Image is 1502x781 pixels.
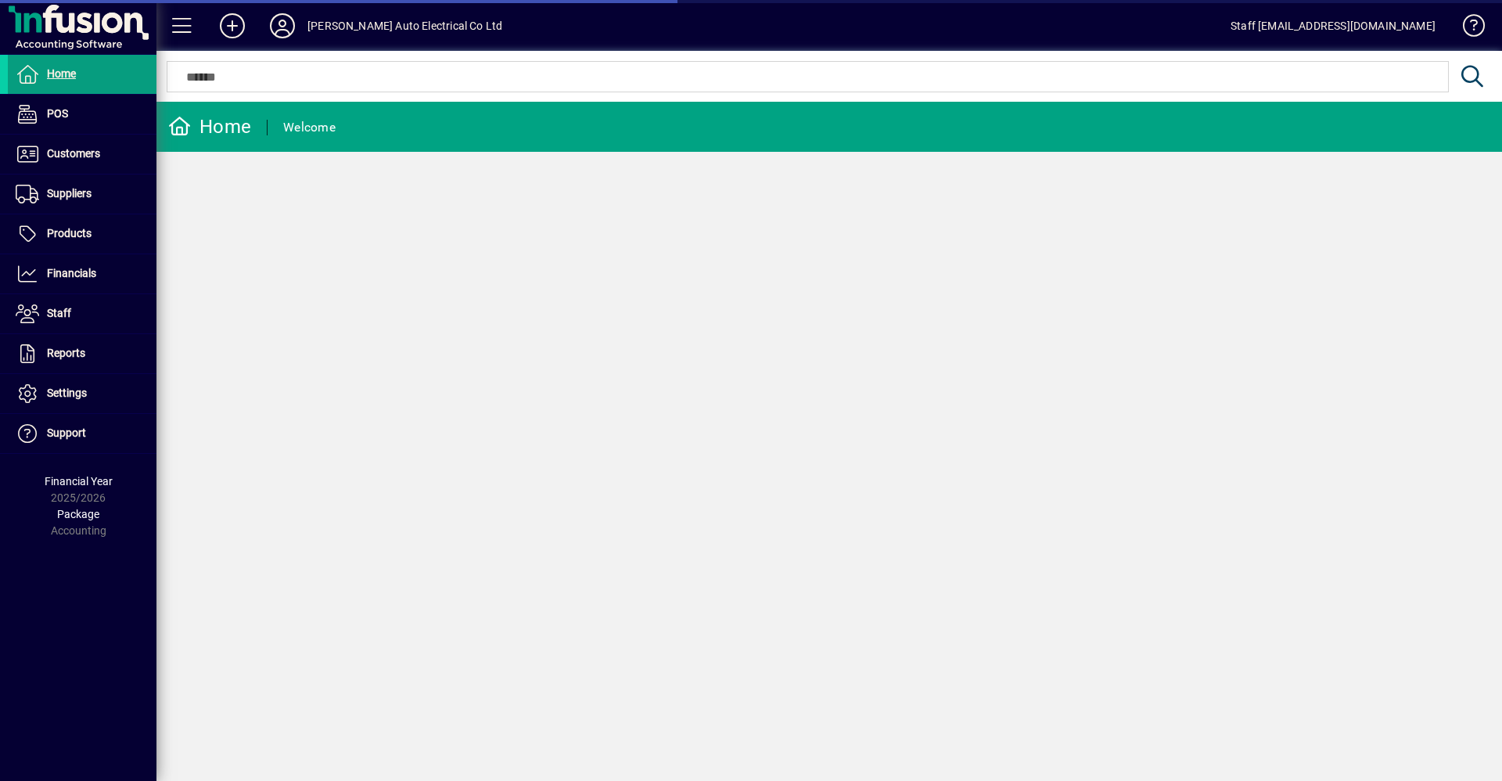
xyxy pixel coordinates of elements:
[47,147,100,160] span: Customers
[8,135,156,174] a: Customers
[8,95,156,134] a: POS
[47,107,68,120] span: POS
[283,115,336,140] div: Welcome
[8,214,156,254] a: Products
[8,334,156,373] a: Reports
[257,12,307,40] button: Profile
[8,254,156,293] a: Financials
[207,12,257,40] button: Add
[47,227,92,239] span: Products
[47,267,96,279] span: Financials
[168,114,251,139] div: Home
[8,374,156,413] a: Settings
[57,508,99,520] span: Package
[1231,13,1436,38] div: Staff [EMAIL_ADDRESS][DOMAIN_NAME]
[8,294,156,333] a: Staff
[8,414,156,453] a: Support
[45,475,113,488] span: Financial Year
[1451,3,1482,54] a: Knowledge Base
[47,347,85,359] span: Reports
[47,187,92,200] span: Suppliers
[307,13,502,38] div: [PERSON_NAME] Auto Electrical Co Ltd
[47,387,87,399] span: Settings
[47,307,71,319] span: Staff
[47,67,76,80] span: Home
[8,175,156,214] a: Suppliers
[47,426,86,439] span: Support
